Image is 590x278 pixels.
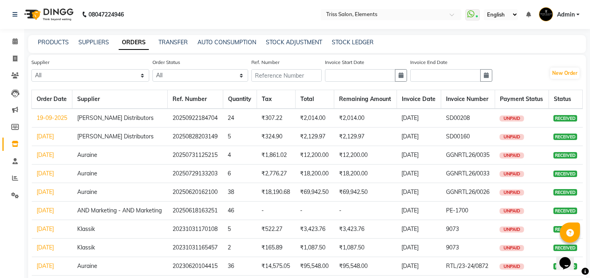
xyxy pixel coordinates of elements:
[72,128,168,146] td: [PERSON_NAME] Distributors
[72,90,168,109] th: Supplier
[168,183,223,202] td: 20250620162100
[446,188,489,196] span: GGNRTL26/0026
[553,245,577,251] span: RECEIVED
[119,35,149,50] a: ORDERS
[446,170,489,177] span: GGNRTL26/0033
[295,109,334,128] td: ₹2,014.00
[37,207,54,214] a: [DATE]
[37,170,54,177] a: [DATE]
[257,128,295,146] td: ₹324.90
[37,262,54,270] a: [DATE]
[257,220,295,239] td: ₹522.27
[334,257,397,276] td: ₹95,548.00
[549,90,583,109] th: Status
[223,109,257,128] td: 24
[168,239,223,257] td: 20231031165457
[397,109,441,128] td: [DATE]
[550,68,580,79] button: New Order
[446,151,489,159] span: GGNRTL26/0035
[257,257,295,276] td: ₹14,575.05
[410,59,448,66] label: Invoice End Date
[223,165,257,183] td: 6
[441,90,495,109] th: Invoice Number
[72,183,168,202] td: Auraine
[168,220,223,239] td: 20231031170108
[553,152,577,159] span: RECEIVED
[334,146,397,165] td: ₹12,200.00
[37,133,54,140] a: [DATE]
[72,165,168,183] td: Auraine
[500,115,524,121] span: UNPAID
[295,90,334,109] th: Total
[223,90,257,109] th: Quantity
[446,225,459,233] span: 9073
[553,208,577,214] span: RECEIVED
[295,239,334,257] td: ₹1,087.50
[500,152,524,159] span: UNPAID
[88,3,124,26] b: 08047224946
[37,114,67,121] a: 19-09-2025
[32,90,72,109] th: Order Date
[295,146,334,165] td: ₹12,200.00
[251,59,280,66] label: Ref. Number
[37,151,54,159] a: [DATE]
[223,202,257,220] td: 46
[397,165,441,183] td: [DATE]
[500,245,524,251] span: UNPAID
[257,146,295,165] td: ₹1,861.02
[334,239,397,257] td: ₹1,087.50
[168,128,223,146] td: 20250828203149
[295,128,334,146] td: ₹2,129.97
[295,220,334,239] td: ₹3,423.76
[72,257,168,276] td: Auraine
[397,90,441,109] th: Invoice Date
[334,220,397,239] td: ₹3,423.76
[168,146,223,165] td: 20250731125215
[197,39,256,46] a: AUTO CONSUMPTION
[38,39,69,46] a: PRODUCTS
[251,69,322,82] input: Reference Number
[334,202,397,220] td: -
[295,183,334,202] td: ₹69,942.50
[500,171,524,177] span: UNPAID
[334,183,397,202] td: ₹69,942.50
[72,109,168,128] td: [PERSON_NAME] Distributors
[334,90,397,109] th: Remaining Amount
[168,109,223,128] td: 20250922184704
[31,59,49,66] label: Supplier
[37,225,54,233] a: [DATE]
[295,202,334,220] td: -
[72,146,168,165] td: Auraine
[223,239,257,257] td: 2
[72,220,168,239] td: Klassik
[223,183,257,202] td: 38
[557,10,575,19] span: Admin
[295,165,334,183] td: ₹18,200.00
[223,220,257,239] td: 5
[72,202,168,220] td: AND Marketing - AND Marketing
[500,134,524,140] span: UNPAID
[152,59,180,66] label: Order Status
[223,128,257,146] td: 5
[37,244,54,251] a: [DATE]
[78,39,109,46] a: SUPPLIERS
[168,90,223,109] th: Ref. Number
[446,207,468,214] span: PE-1700
[168,165,223,183] td: 20250729133203
[332,39,374,46] a: STOCK LEDGER
[325,59,364,66] label: Invoice Start Date
[397,239,441,257] td: [DATE]
[223,146,257,165] td: 4
[495,90,549,109] th: Payment Status
[553,226,577,233] span: RECEIVED
[397,183,441,202] td: [DATE]
[257,202,295,220] td: -
[397,202,441,220] td: [DATE]
[168,202,223,220] td: 20250618163251
[446,133,470,140] span: SD00160
[500,227,524,233] span: UNPAID
[37,188,54,196] a: [DATE]
[334,109,397,128] td: ₹2,014.00
[158,39,188,46] a: TRANSFER
[334,165,397,183] td: ₹18,200.00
